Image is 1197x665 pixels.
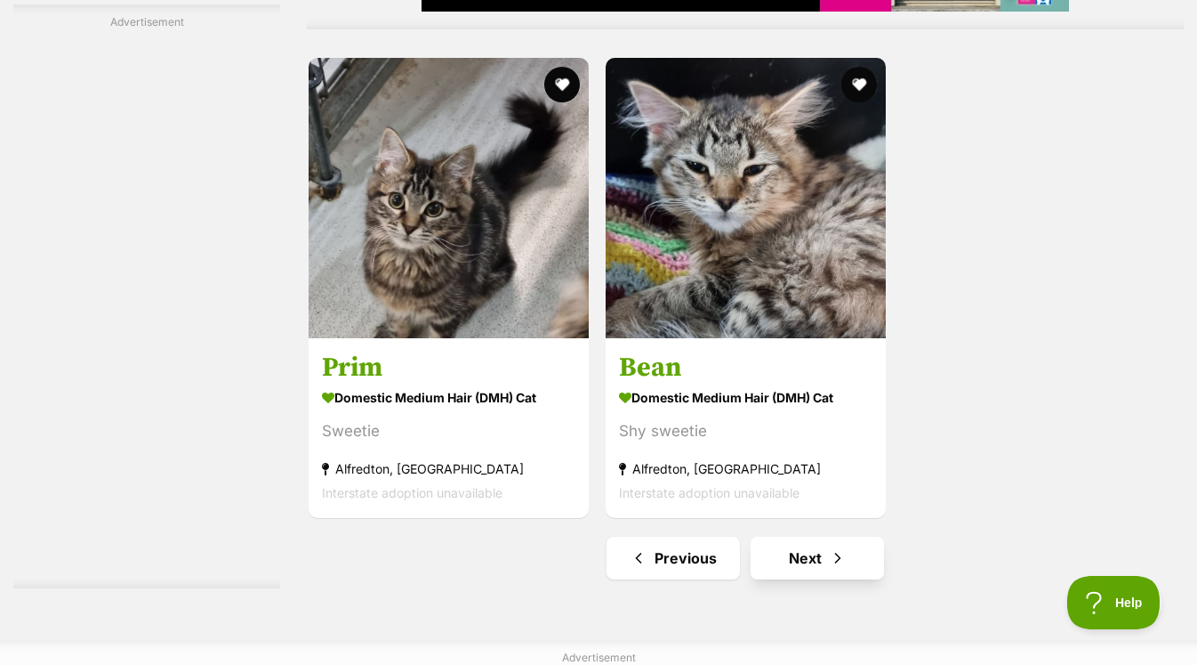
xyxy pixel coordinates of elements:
[13,37,280,572] iframe: Advertisement
[619,352,872,385] h3: Bean
[607,537,740,580] a: Previous page
[544,67,580,102] button: favourite
[309,58,589,338] img: Prim - Domestic Medium Hair (DMH) Cat
[619,486,799,501] span: Interstate adoption unavailable
[322,458,575,482] strong: Alfredton, [GEOGRAPHIC_DATA]
[307,537,1184,580] nav: Pagination
[1,1,864,223] img: layer.png
[606,338,886,519] a: Bean Domestic Medium Hair (DMH) Cat Shy sweetie Alfredton, [GEOGRAPHIC_DATA] Interstate adoption ...
[606,58,886,338] img: Bean - Domestic Medium Hair (DMH) Cat
[309,338,589,519] a: Prim Domestic Medium Hair (DMH) Cat Sweetie Alfredton, [GEOGRAPHIC_DATA] Interstate adoption unav...
[322,352,575,385] h3: Prim
[751,537,884,580] a: Next page
[619,420,872,444] div: Shy sweetie
[619,385,872,411] strong: Domestic Medium Hair (DMH) Cat
[1067,576,1161,629] iframe: Help Scout Beacon - Open
[13,4,280,589] div: Advertisement
[322,486,502,501] span: Interstate adoption unavailable
[840,67,876,102] button: favourite
[322,420,575,444] div: Sweetie
[322,385,575,411] strong: Domestic Medium Hair (DMH) Cat
[619,458,872,482] strong: Alfredton, [GEOGRAPHIC_DATA]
